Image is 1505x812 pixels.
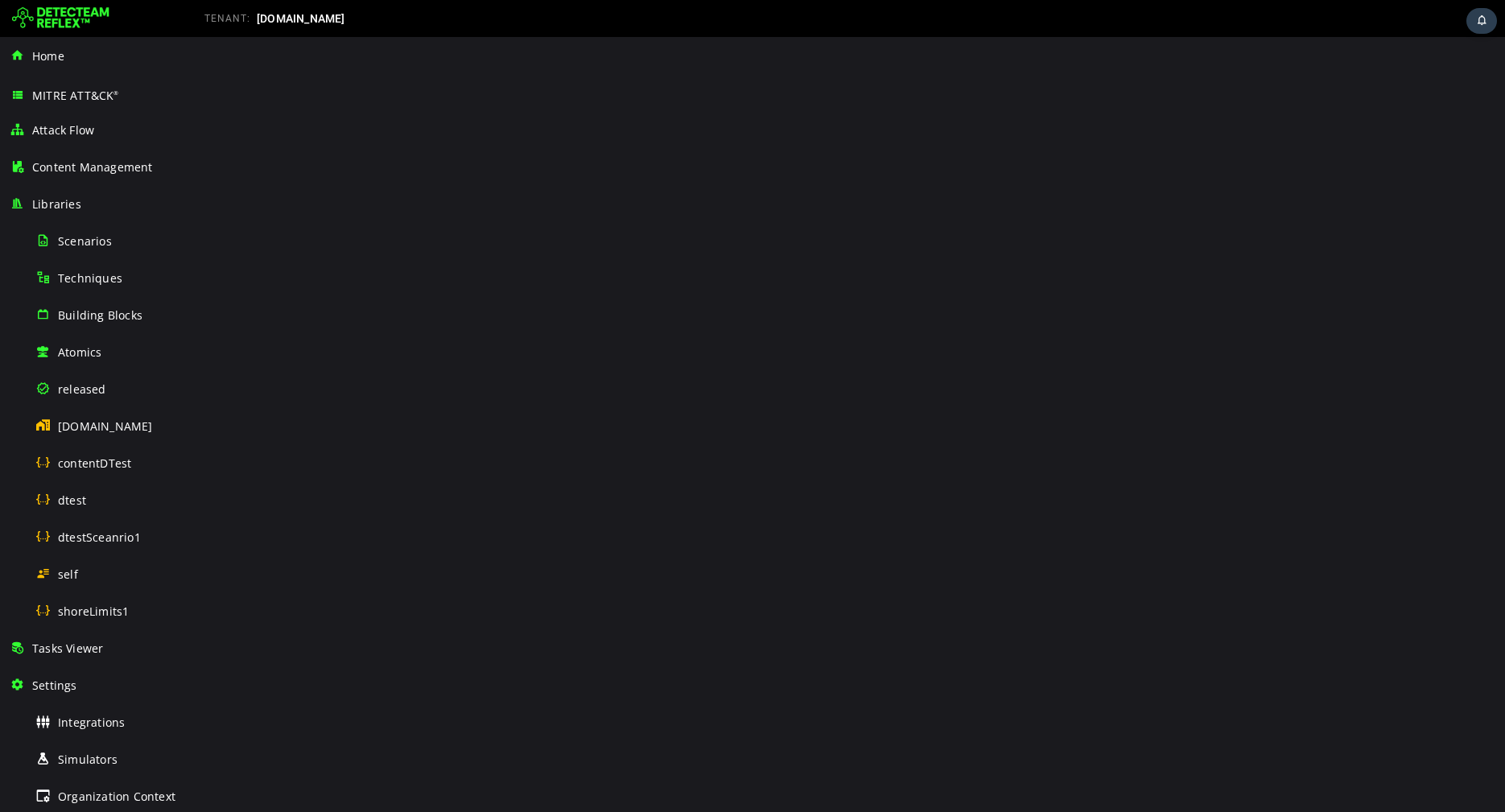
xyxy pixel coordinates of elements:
span: [DOMAIN_NAME] [257,12,345,25]
span: Content Management [32,159,153,175]
span: Home [32,48,64,64]
div: Task Notifications [1466,8,1497,34]
span: Organization Context [58,789,175,804]
span: dtest [58,493,86,508]
sup: ® [113,89,118,97]
span: TENANT: [204,13,250,24]
span: Tasks Viewer [32,641,103,656]
span: MITRE ATT&CK [32,88,119,103]
span: shoreLimits1 [58,604,129,619]
span: Techniques [58,270,122,286]
span: Atomics [58,344,101,360]
span: Scenarios [58,233,112,249]
span: Settings [32,678,77,693]
span: Attack Flow [32,122,94,138]
span: Integrations [58,715,125,730]
span: Building Blocks [58,307,142,323]
img: Detecteam logo [12,6,109,31]
span: Simulators [58,752,118,767]
span: contentDTest [58,455,131,471]
span: released [58,381,106,397]
span: Libraries [32,196,81,212]
span: [DOMAIN_NAME] [58,418,153,434]
span: dtestSceanrio1 [58,530,141,545]
span: self [58,567,78,582]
